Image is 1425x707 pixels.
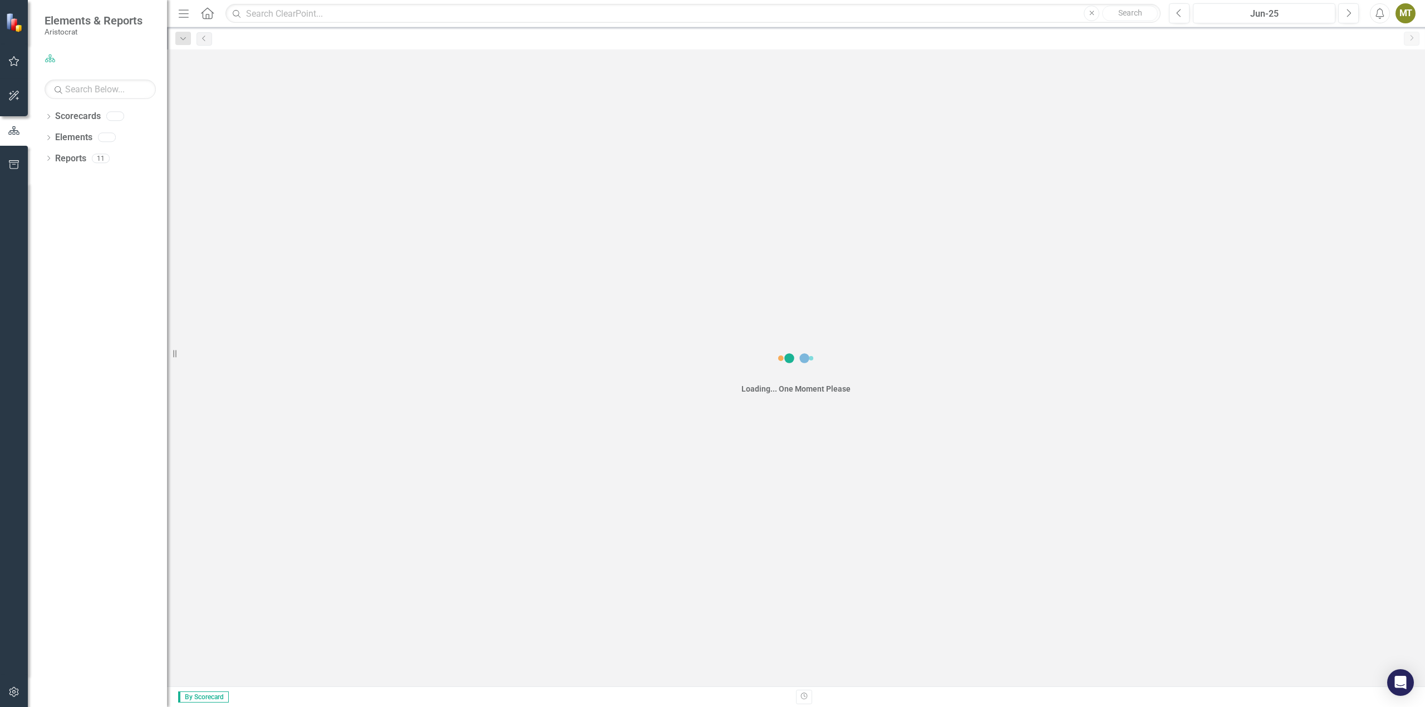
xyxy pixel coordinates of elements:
button: Search [1102,6,1158,21]
div: Jun-25 [1197,7,1331,21]
div: Loading... One Moment Please [741,383,851,394]
img: ClearPoint Strategy [4,12,26,33]
button: Jun-25 [1193,3,1335,23]
input: Search ClearPoint... [225,4,1161,23]
button: MT [1395,3,1416,23]
a: Scorecards [55,110,101,123]
span: By Scorecard [178,691,229,703]
div: 11 [92,154,110,163]
div: Open Intercom Messenger [1387,669,1414,696]
span: Elements & Reports [45,14,142,27]
a: Reports [55,152,86,165]
input: Search Below... [45,80,156,99]
span: Search [1118,8,1142,17]
a: Elements [55,131,92,144]
small: Aristocrat [45,27,142,36]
